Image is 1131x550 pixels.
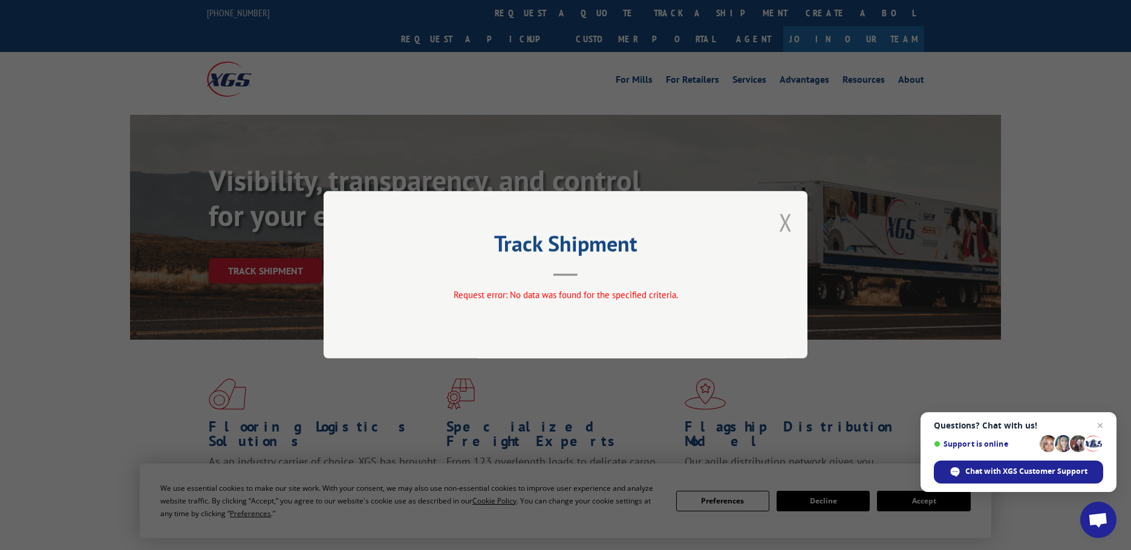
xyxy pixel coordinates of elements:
button: Close modal [779,206,792,238]
span: Request error: No data was found for the specified criteria. [454,290,678,301]
span: Support is online [934,439,1035,448]
a: Open chat [1080,502,1116,538]
span: Chat with XGS Customer Support [934,461,1103,484]
span: Questions? Chat with us! [934,421,1103,430]
span: Chat with XGS Customer Support [965,466,1087,477]
h2: Track Shipment [384,235,747,258]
